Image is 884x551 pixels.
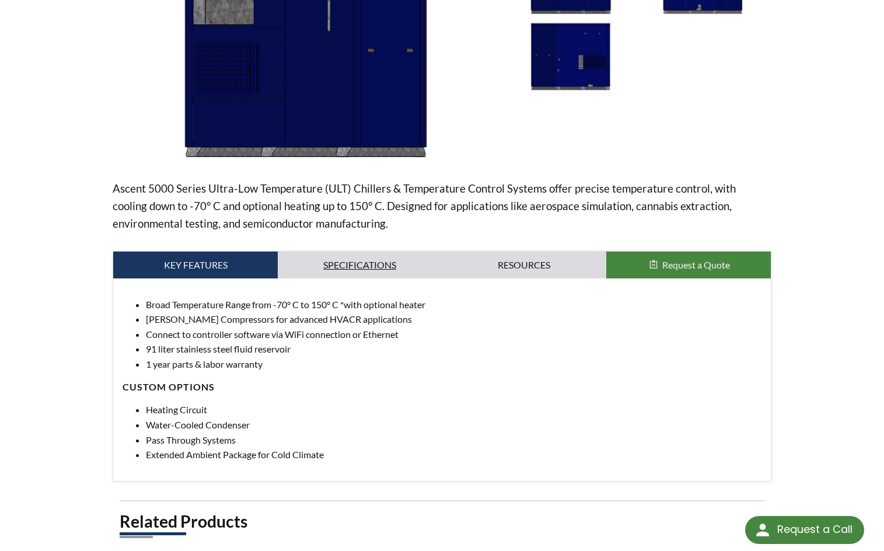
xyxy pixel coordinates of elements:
[745,516,864,544] div: Request a Call
[113,180,771,232] p: Ascent 5000 Series Ultra-Low Temperature (ULT) Chillers & Temperature Control Systems offer preci...
[508,21,634,92] img: Ascent Chiller 5000 Series 4
[278,252,442,278] a: Specifications
[662,259,730,270] span: Request a Quote
[123,381,761,393] h4: Custom Options
[146,312,761,327] li: [PERSON_NAME] Compressors for advanced HVACR applications
[146,341,761,357] li: 91 liter stainless steel fluid reservoir
[146,417,761,433] li: Water-Cooled Condenser
[146,447,761,462] li: Extended Ambient Package for Cold Climate
[442,252,607,278] a: Resources
[113,252,278,278] a: Key Features
[753,521,772,539] img: round button
[146,357,761,372] li: 1 year parts & labor warranty
[146,297,761,312] li: Broad Temperature Range from -70° C to 150° C *with optional heater
[146,402,761,417] li: Heating Circuit
[120,511,764,532] h2: Related Products
[777,516,852,543] div: Request a Call
[146,433,761,448] li: Pass Through Systems
[146,327,761,342] li: Connect to controller software via WiFi connection or Ethernet
[606,252,771,278] button: Request a Quote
